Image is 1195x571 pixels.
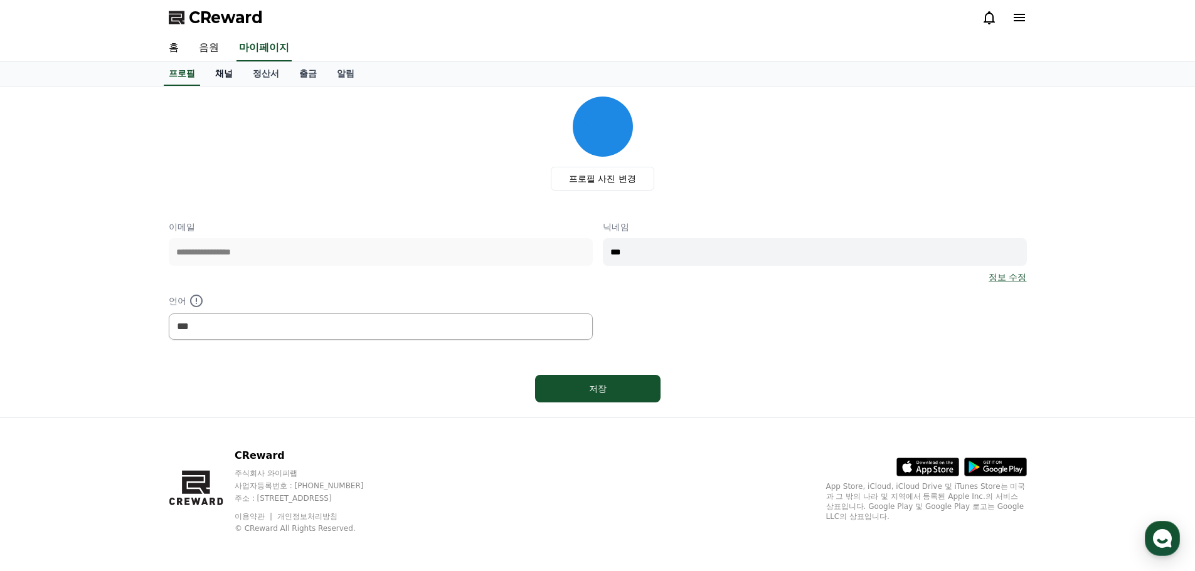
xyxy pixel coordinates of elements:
span: 홈 [40,416,47,426]
a: 홈 [4,397,83,429]
p: 닉네임 [603,221,1027,233]
p: © CReward All Rights Reserved. [235,523,388,533]
a: 홈 [159,35,189,61]
span: 대화 [115,417,130,427]
p: CReward [235,448,388,463]
span: CReward [189,8,263,28]
p: App Store, iCloud, iCloud Drive 및 iTunes Store는 미국과 그 밖의 나라 및 지역에서 등록된 Apple Inc.의 서비스 상표입니다. Goo... [826,481,1027,521]
div: 저장 [560,382,635,395]
a: 정산서 [243,62,289,86]
a: 정보 수정 [989,271,1026,283]
img: profile_image [573,97,633,157]
a: 채널 [205,62,243,86]
a: 프로필 [164,62,200,86]
label: 프로필 사진 변경 [551,167,654,191]
a: 마이페이지 [236,35,292,61]
p: 언어 [169,293,593,308]
button: 저장 [535,375,661,402]
p: 사업자등록번호 : [PHONE_NUMBER] [235,481,388,491]
span: 설정 [194,416,209,426]
p: 이메일 [169,221,593,233]
a: 출금 [289,62,327,86]
a: 개인정보처리방침 [277,512,337,521]
a: 설정 [162,397,241,429]
p: 주소 : [STREET_ADDRESS] [235,493,388,503]
a: 음원 [189,35,229,61]
a: 알림 [327,62,364,86]
a: CReward [169,8,263,28]
a: 대화 [83,397,162,429]
p: 주식회사 와이피랩 [235,468,388,478]
a: 이용약관 [235,512,274,521]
